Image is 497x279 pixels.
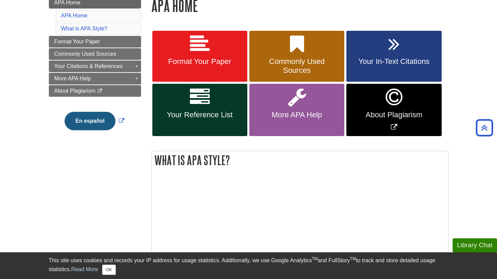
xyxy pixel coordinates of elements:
[63,118,126,124] a: Link opens in new window
[157,57,242,66] span: Format Your Paper
[152,84,247,136] a: Your Reference List
[61,26,108,31] a: What is APA Style?
[249,31,344,82] a: Commonly Used Sources
[54,39,100,44] span: Format Your Paper
[351,57,436,66] span: Your In-Text Citations
[346,84,441,136] a: Link opens in new window
[54,51,116,57] span: Commonly Used Sources
[54,76,91,81] span: More APA Help
[49,61,141,72] a: Your Citations & References
[49,48,141,60] a: Commonly Used Sources
[346,31,441,82] a: Your In-Text Citations
[49,256,448,275] div: This site uses cookies and records your IP address for usage statistics. Additionally, we use Goo...
[102,265,115,275] button: Close
[312,256,318,261] sup: TM
[351,110,436,119] span: About Plagiarism
[97,89,103,93] i: This link opens in a new window
[49,85,141,97] a: About Plagiarism
[453,238,497,252] button: Library Chat
[254,57,339,75] span: Commonly Used Sources
[65,112,115,130] button: En español
[254,110,339,119] span: More APA Help
[152,31,247,82] a: Format Your Paper
[249,84,344,136] a: More APA Help
[49,36,141,48] a: Format Your Paper
[71,266,98,272] a: Read More
[54,88,96,94] span: About Plagiarism
[157,110,242,119] span: Your Reference List
[61,13,87,18] a: APA Home
[473,123,495,132] a: Back to Top
[152,151,448,169] h2: What is APA Style?
[54,63,123,69] span: Your Citations & References
[49,73,141,84] a: More APA Help
[350,256,356,261] sup: TM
